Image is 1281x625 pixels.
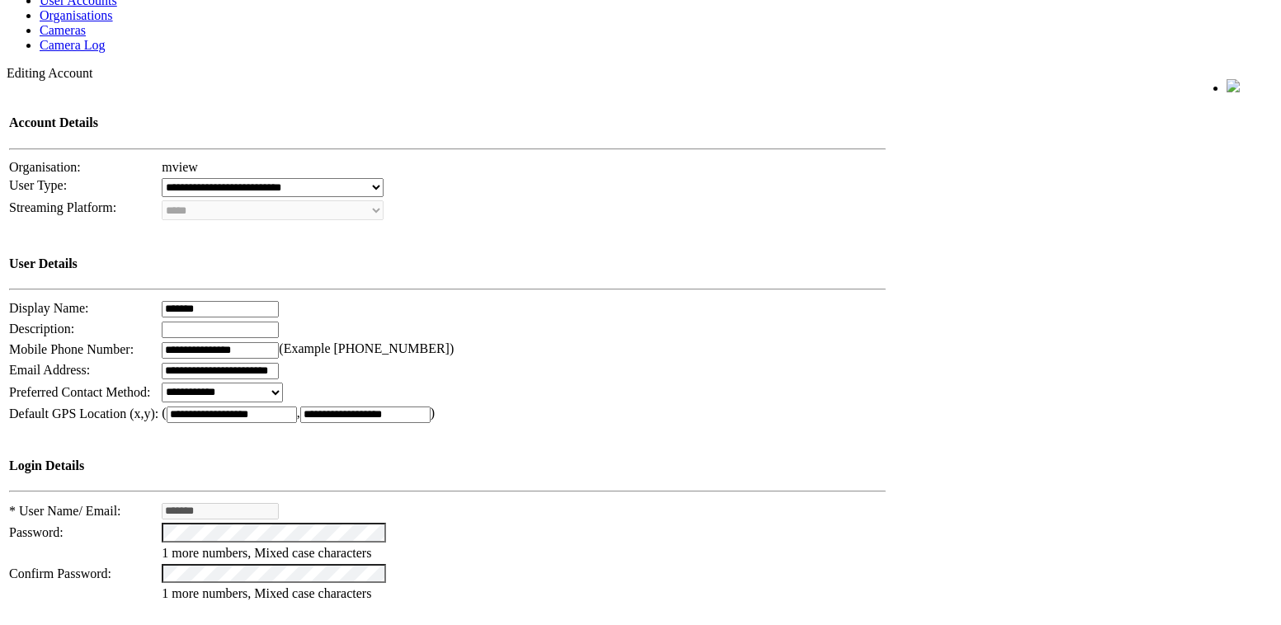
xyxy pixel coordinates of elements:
[9,525,64,539] span: Password:
[161,405,887,424] td: ( , )
[162,586,371,600] span: 1 more numbers, Mixed case characters
[1066,80,1194,92] span: Welcome, afzaal (Supervisor)
[9,342,134,356] span: Mobile Phone Number:
[9,160,81,174] span: Organisation:
[9,115,886,130] h4: Account Details
[9,406,158,421] span: Default GPS Location (x,y):
[9,200,116,214] span: Streaming Platform:
[9,301,88,315] span: Display Name:
[9,504,121,518] span: * User Name/ Email:
[9,322,74,336] span: Description:
[40,8,113,22] a: Organisations
[9,458,886,473] h4: Login Details
[9,178,67,192] span: User Type:
[161,159,887,176] td: mview
[9,256,886,271] h4: User Details
[9,363,90,377] span: Email Address:
[9,385,151,399] span: Preferred Contact Method:
[1227,79,1240,92] img: bell24.png
[7,66,92,80] span: Editing Account
[9,566,111,580] span: Confirm Password:
[162,546,371,560] span: 1 more numbers, Mixed case characters
[40,23,86,37] a: Cameras
[279,341,454,355] span: (Example [PHONE_NUMBER])
[40,38,106,52] a: Camera Log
